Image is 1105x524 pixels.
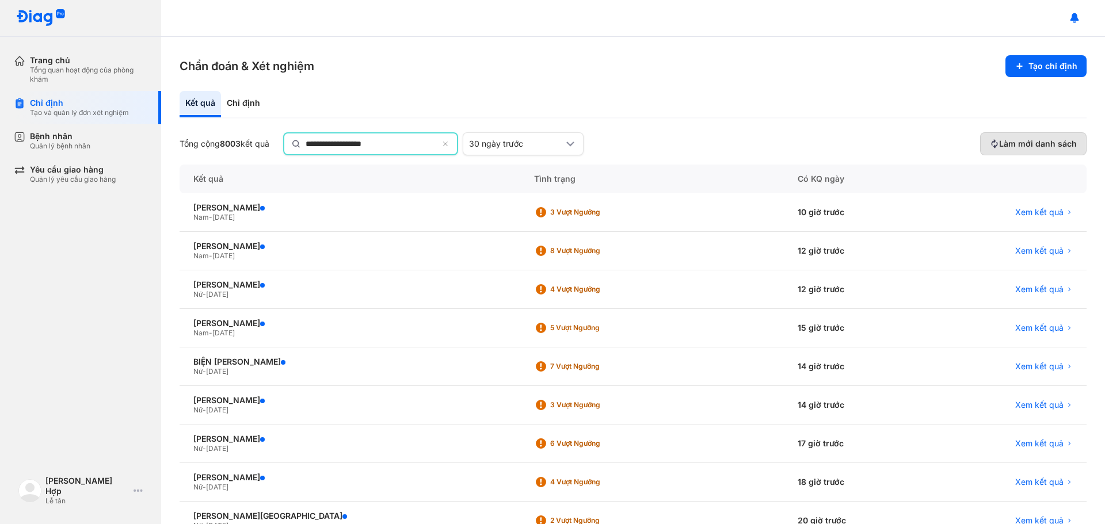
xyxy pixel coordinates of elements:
[212,213,235,221] span: [DATE]
[193,367,203,376] span: Nữ
[203,367,206,376] span: -
[1015,361,1064,372] span: Xem kết quả
[30,131,90,141] div: Bệnh nhân
[1015,323,1064,333] span: Xem kết quả
[206,444,228,453] span: [DATE]
[30,55,147,66] div: Trang chủ
[206,367,228,376] span: [DATE]
[469,139,563,149] div: 30 ngày trước
[220,139,241,148] span: 8003
[30,141,90,151] div: Quản lý bệnh nhân
[193,241,506,251] div: [PERSON_NAME]
[45,476,129,496] div: [PERSON_NAME] Hợp
[193,395,506,406] div: [PERSON_NAME]
[193,483,203,491] span: Nữ
[550,439,642,448] div: 6 Vượt ngưỡng
[193,328,209,337] span: Nam
[193,290,203,299] span: Nữ
[784,347,927,386] div: 14 giờ trước
[30,175,116,184] div: Quản lý yêu cầu giao hàng
[30,66,147,84] div: Tổng quan hoạt động của phòng khám
[784,232,927,270] div: 12 giờ trước
[206,290,228,299] span: [DATE]
[203,290,206,299] span: -
[180,139,269,149] div: Tổng cộng kết quả
[1015,438,1064,449] span: Xem kết quả
[784,463,927,502] div: 18 giờ trước
[193,280,506,290] div: [PERSON_NAME]
[193,251,209,260] span: Nam
[180,165,520,193] div: Kết quả
[203,483,206,491] span: -
[193,357,506,367] div: BIỆN [PERSON_NAME]
[16,9,66,27] img: logo
[193,511,506,521] div: [PERSON_NAME][GEOGRAPHIC_DATA]
[193,472,506,483] div: [PERSON_NAME]
[45,496,129,506] div: Lễ tân
[550,477,642,487] div: 4 Vượt ngưỡng
[980,132,1087,155] button: Làm mới danh sách
[206,483,228,491] span: [DATE]
[550,285,642,294] div: 4 Vượt ngưỡng
[180,91,221,117] div: Kết quả
[550,400,642,410] div: 3 Vượt ngưỡng
[784,270,927,309] div: 12 giờ trước
[212,328,235,337] span: [DATE]
[784,193,927,232] div: 10 giờ trước
[30,98,129,108] div: Chỉ định
[18,479,41,502] img: logo
[193,318,506,328] div: [PERSON_NAME]
[30,108,129,117] div: Tạo và quản lý đơn xét nghiệm
[206,406,228,414] span: [DATE]
[203,444,206,453] span: -
[550,208,642,217] div: 3 Vượt ngưỡng
[1015,284,1064,294] span: Xem kết quả
[193,202,506,213] div: [PERSON_NAME]
[999,139,1077,149] span: Làm mới danh sách
[193,444,203,453] span: Nữ
[784,165,927,193] div: Có KQ ngày
[784,386,927,424] div: 14 giờ trước
[203,406,206,414] span: -
[193,406,203,414] span: Nữ
[1015,246,1064,256] span: Xem kết quả
[180,58,314,74] h3: Chẩn đoán & Xét nghiệm
[30,165,116,175] div: Yêu cầu giao hàng
[784,309,927,347] div: 15 giờ trước
[550,323,642,332] div: 5 Vượt ngưỡng
[520,165,784,193] div: Tình trạng
[1015,207,1064,217] span: Xem kết quả
[221,91,266,117] div: Chỉ định
[212,251,235,260] span: [DATE]
[784,424,927,463] div: 17 giờ trước
[1015,400,1064,410] span: Xem kết quả
[550,362,642,371] div: 7 Vượt ngưỡng
[193,213,209,221] span: Nam
[1005,55,1087,77] button: Tạo chỉ định
[209,213,212,221] span: -
[209,251,212,260] span: -
[550,246,642,255] div: 8 Vượt ngưỡng
[1015,477,1064,487] span: Xem kết quả
[193,434,506,444] div: [PERSON_NAME]
[209,328,212,337] span: -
